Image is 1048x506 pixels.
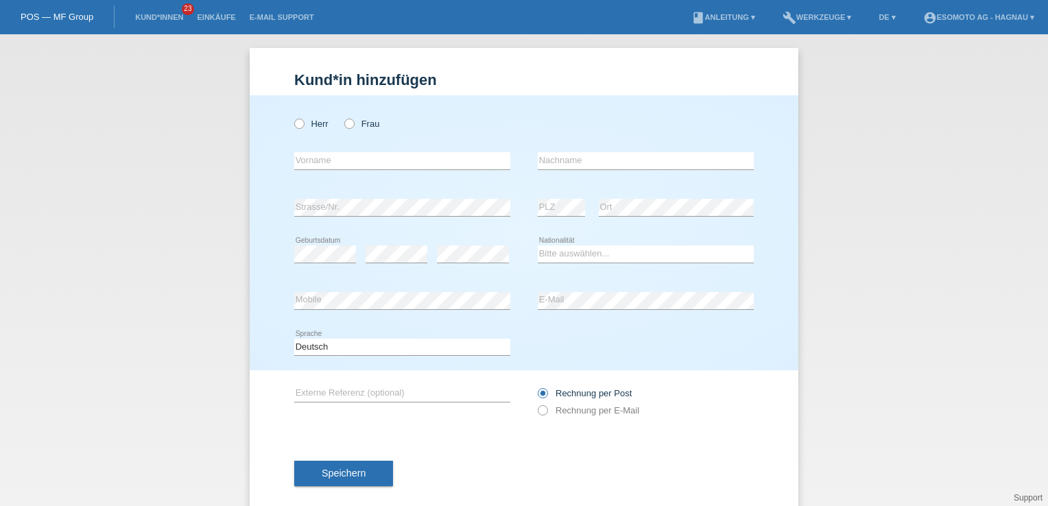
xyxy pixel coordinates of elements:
[684,13,762,21] a: bookAnleitung ▾
[294,461,393,487] button: Speichern
[872,13,902,21] a: DE ▾
[294,119,329,129] label: Herr
[344,119,353,128] input: Frau
[344,119,379,129] label: Frau
[294,119,303,128] input: Herr
[21,12,93,22] a: POS — MF Group
[923,11,937,25] i: account_circle
[128,13,190,21] a: Kund*innen
[776,13,859,21] a: buildWerkzeuge ▾
[322,468,366,479] span: Speichern
[294,71,754,88] h1: Kund*in hinzufügen
[783,11,796,25] i: build
[691,11,705,25] i: book
[182,3,194,15] span: 23
[190,13,242,21] a: Einkäufe
[538,405,639,415] label: Rechnung per E-Mail
[243,13,321,21] a: E-Mail Support
[916,13,1041,21] a: account_circleEsomoto AG - Hagnau ▾
[538,405,547,422] input: Rechnung per E-Mail
[1014,493,1043,503] a: Support
[538,388,547,405] input: Rechnung per Post
[538,388,632,398] label: Rechnung per Post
